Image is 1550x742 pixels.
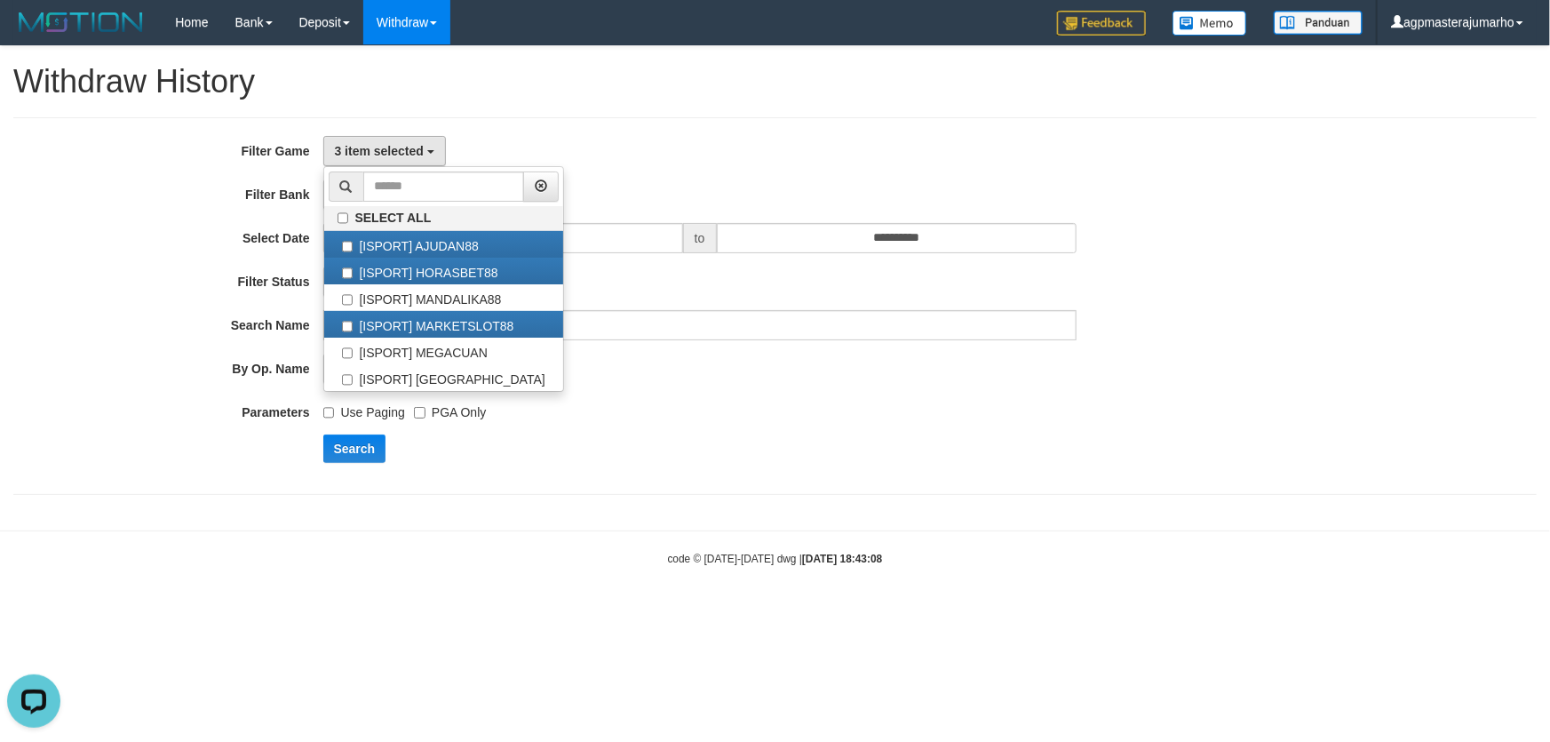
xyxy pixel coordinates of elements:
strong: [DATE] 18:43:08 [802,553,882,565]
input: PGA Only [414,407,425,419]
h1: Withdraw History [13,64,1537,100]
label: [ISPORT] [GEOGRAPHIC_DATA] [324,364,563,391]
small: code © [DATE]-[DATE] dwg | [668,553,883,565]
img: Feedback.jpg [1057,11,1146,36]
span: 3 item selected [335,144,424,158]
label: [ISPORT] AJUDAN88 [324,231,563,258]
span: to [683,223,717,253]
label: [ISPORT] MEGACUAN [324,338,563,364]
input: [ISPORT] [GEOGRAPHIC_DATA] [342,374,354,386]
img: panduan.png [1274,11,1363,35]
button: 3 item selected [323,136,446,166]
label: Use Paging [323,397,405,421]
label: PGA Only [414,397,486,421]
input: [ISPORT] MEGACUAN [342,347,354,359]
input: [ISPORT] MANDALIKA88 [342,294,354,306]
input: SELECT ALL [338,212,349,224]
input: [ISPORT] AJUDAN88 [342,241,354,252]
button: Open LiveChat chat widget [7,7,60,60]
label: [ISPORT] HORASBET88 [324,258,563,284]
input: [ISPORT] HORASBET88 [342,267,354,279]
label: [ISPORT] MARKETSLOT88 [324,311,563,338]
img: MOTION_logo.png [13,9,148,36]
button: Search [323,435,386,463]
input: Use Paging [323,407,335,419]
label: SELECT ALL [324,206,563,230]
input: [ISPORT] MARKETSLOT88 [342,321,354,332]
label: [ISPORT] MANDALIKA88 [324,284,563,311]
img: Button%20Memo.svg [1172,11,1247,36]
